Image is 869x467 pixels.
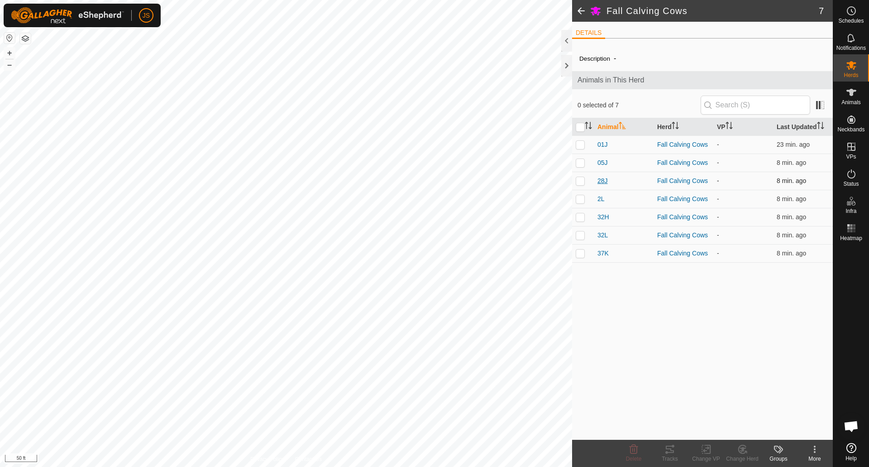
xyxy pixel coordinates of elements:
span: 2L [597,194,605,204]
span: Sep 22, 2025, 3:50 PM [777,195,806,202]
span: Sep 22, 2025, 3:35 PM [777,141,810,148]
th: Herd [654,118,713,136]
span: 37K [597,249,609,258]
div: Fall Calving Cows [657,140,710,149]
span: 28J [597,176,608,186]
span: Status [843,181,859,187]
div: Fall Calving Cows [657,194,710,204]
span: Heatmap [840,236,862,241]
p-sorticon: Activate to sort [585,123,592,130]
a: Contact Us [295,455,322,463]
div: Fall Calving Cows [657,176,710,186]
p-sorticon: Activate to sort [726,123,733,130]
span: Sep 22, 2025, 3:50 PM [777,231,806,239]
app-display-virtual-paddock-transition: - [717,213,719,221]
p-sorticon: Activate to sort [817,123,824,130]
label: Description [579,55,610,62]
span: 01J [597,140,608,149]
app-display-virtual-paddock-transition: - [717,231,719,239]
div: Fall Calving Cows [657,231,710,240]
th: Animal [594,118,654,136]
div: Fall Calving Cows [657,158,710,168]
button: – [4,59,15,70]
span: 7 [819,4,824,18]
span: Sep 22, 2025, 3:50 PM [777,213,806,221]
div: Change VP [688,455,724,463]
span: 0 selected of 7 [578,101,701,110]
app-display-virtual-paddock-transition: - [717,141,719,148]
div: Tracks [652,455,688,463]
span: Sep 22, 2025, 3:50 PM [777,177,806,184]
span: JS [143,11,150,20]
div: Fall Calving Cows [657,212,710,222]
div: More [797,455,833,463]
img: Gallagher Logo [11,7,124,24]
div: Groups [760,455,797,463]
app-display-virtual-paddock-transition: - [717,195,719,202]
span: 32L [597,231,608,240]
app-display-virtual-paddock-transition: - [717,177,719,184]
button: + [4,48,15,58]
span: VPs [846,154,856,159]
span: Notifications [836,45,866,51]
span: Schedules [838,18,864,24]
span: Animals in This Herd [578,75,827,86]
div: Open chat [838,413,865,440]
span: Infra [845,208,856,214]
p-sorticon: Activate to sort [672,123,679,130]
a: Help [833,439,869,465]
span: Sep 22, 2025, 3:50 PM [777,250,806,257]
button: Reset Map [4,33,15,43]
p-sorticon: Activate to sort [619,123,626,130]
span: Neckbands [837,127,864,132]
th: VP [713,118,773,136]
span: - [610,51,620,66]
li: DETAILS [572,28,605,39]
div: Change Herd [724,455,760,463]
a: Privacy Policy [250,455,284,463]
span: Animals [841,100,861,105]
span: Herds [844,72,858,78]
span: Sep 22, 2025, 3:50 PM [777,159,806,166]
app-display-virtual-paddock-transition: - [717,250,719,257]
span: 05J [597,158,608,168]
input: Search (S) [701,96,810,115]
th: Last Updated [773,118,833,136]
div: Fall Calving Cows [657,249,710,258]
h2: Fall Calving Cows [606,5,819,16]
span: 32H [597,212,609,222]
span: Delete [626,456,642,462]
span: Help [845,456,857,461]
button: Map Layers [20,33,31,44]
app-display-virtual-paddock-transition: - [717,159,719,166]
